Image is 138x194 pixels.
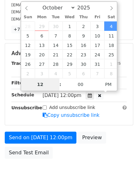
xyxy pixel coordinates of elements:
span: November 8, 2025 [104,69,118,78]
a: Send Test Email [5,147,53,159]
span: Wed [63,15,76,19]
span: October 16, 2025 [76,40,90,50]
span: October 1, 2025 [63,21,76,31]
span: October 24, 2025 [90,50,104,59]
span: October 3, 2025 [90,21,104,31]
span: October 25, 2025 [104,50,118,59]
span: October 10, 2025 [90,31,104,40]
span: October 12, 2025 [21,40,35,50]
span: November 2, 2025 [21,69,35,78]
span: Tue [49,15,63,19]
span: [DATE] 12:00pm [43,93,81,98]
span: Sat [104,15,118,19]
strong: Unsubscribe [11,105,42,110]
h5: Advanced [11,50,127,57]
span: November 1, 2025 [104,59,118,69]
span: Mon [35,15,49,19]
span: September 28, 2025 [21,21,35,31]
input: Minute [61,78,100,91]
span: Sun [21,15,35,19]
a: Copy unsubscribe link [43,112,99,118]
input: Year [75,5,98,11]
strong: Tracking [11,61,33,66]
span: October 20, 2025 [35,50,49,59]
span: November 3, 2025 [35,69,49,78]
span: Thu [76,15,90,19]
span: October 27, 2025 [35,59,49,69]
strong: Schedule [11,92,34,97]
input: Hour [21,78,60,91]
strong: Filters [11,80,27,85]
a: +7 more [11,26,35,33]
span: October 31, 2025 [90,59,104,69]
span: October 18, 2025 [104,40,118,50]
span: October 4, 2025 [104,21,118,31]
span: October 8, 2025 [63,31,76,40]
span: October 7, 2025 [49,31,63,40]
span: October 22, 2025 [63,50,76,59]
span: October 26, 2025 [21,59,35,69]
span: October 5, 2025 [21,31,35,40]
span: October 28, 2025 [49,59,63,69]
a: Send on [DATE] 12:00pm [5,132,76,144]
span: October 17, 2025 [90,40,104,50]
a: Preview [78,132,106,144]
span: October 15, 2025 [63,40,76,50]
span: November 6, 2025 [76,69,90,78]
span: October 2, 2025 [76,21,90,31]
small: [EMAIL_ADDRESS][DOMAIN_NAME] [11,9,82,14]
iframe: Chat Widget [106,164,138,194]
small: [EMAIL_ADDRESS][DOMAIN_NAME] [11,3,82,7]
span: October 19, 2025 [21,50,35,59]
span: November 4, 2025 [49,69,63,78]
span: November 7, 2025 [90,69,104,78]
span: October 9, 2025 [76,31,90,40]
span: October 14, 2025 [49,40,63,50]
span: November 5, 2025 [63,69,76,78]
span: October 30, 2025 [76,59,90,69]
span: October 29, 2025 [63,59,76,69]
span: October 21, 2025 [49,50,63,59]
span: October 23, 2025 [76,50,90,59]
small: [EMAIL_ADDRESS][DOMAIN_NAME] [11,17,82,21]
span: September 29, 2025 [35,21,49,31]
span: October 11, 2025 [104,31,118,40]
span: : [59,78,61,91]
label: Add unsubscribe link [49,104,95,111]
span: October 6, 2025 [35,31,49,40]
span: Fri [90,15,104,19]
span: Click to toggle [100,78,117,91]
span: October 13, 2025 [35,40,49,50]
span: September 30, 2025 [49,21,63,31]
